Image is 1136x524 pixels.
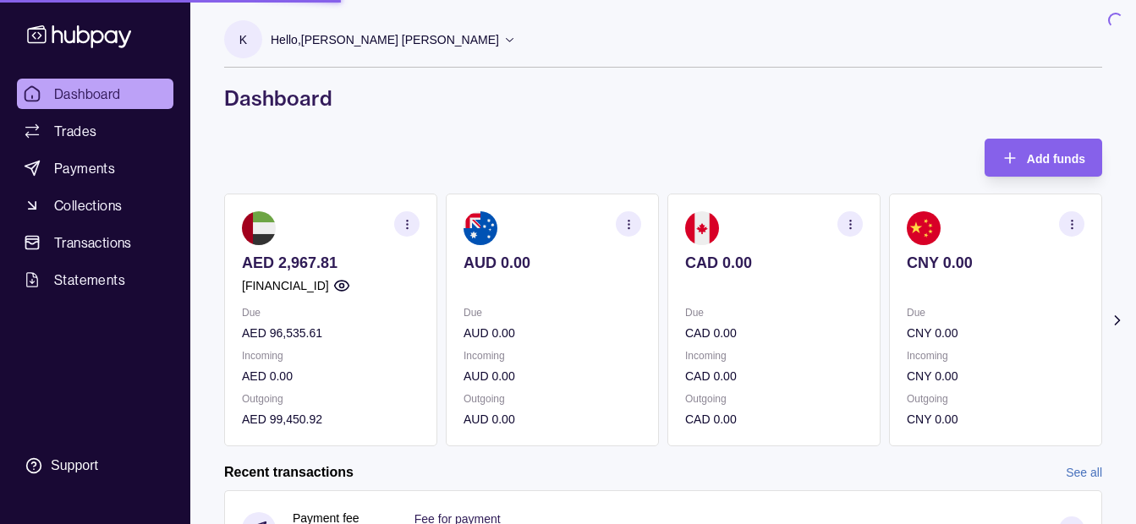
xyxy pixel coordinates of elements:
[17,265,173,295] a: Statements
[685,390,863,408] p: Outgoing
[242,276,329,295] p: [FINANCIAL_ID]
[239,30,247,49] p: K
[224,463,354,482] h2: Recent transactions
[464,254,641,272] p: AUD 0.00
[907,254,1084,272] p: CNY 0.00
[17,153,173,183] a: Payments
[17,79,173,109] a: Dashboard
[907,367,1084,385] p: CNY 0.00
[985,139,1102,177] button: Add funds
[907,324,1084,342] p: CNY 0.00
[464,367,641,385] p: AUD 0.00
[54,195,122,216] span: Collections
[54,232,132,253] span: Transactions
[54,121,96,141] span: Trades
[1027,152,1085,166] span: Add funds
[685,367,863,385] p: CAD 0.00
[242,324,420,342] p: AED 96,535.61
[224,85,1102,112] h1: Dashboard
[464,410,641,428] p: AUD 0.00
[242,211,276,245] img: ae
[242,390,420,408] p: Outgoing
[242,410,420,428] p: AED 99,450.92
[907,410,1084,428] p: CNY 0.00
[242,367,420,385] p: AED 0.00
[685,211,719,245] img: ca
[907,390,1084,408] p: Outgoing
[17,190,173,221] a: Collections
[464,390,641,408] p: Outgoing
[907,347,1084,365] p: Incoming
[51,456,98,475] div: Support
[464,211,497,245] img: au
[464,324,641,342] p: AUD 0.00
[685,254,863,272] p: CAD 0.00
[685,324,863,342] p: CAD 0.00
[17,448,173,483] a: Support
[271,30,499,49] p: Hello, [PERSON_NAME] [PERSON_NAME]
[242,254,420,272] p: AED 2,967.81
[17,116,173,146] a: Trades
[464,347,641,365] p: Incoming
[907,211,941,245] img: cn
[464,303,641,322] p: Due
[54,270,125,290] span: Statements
[242,303,420,322] p: Due
[685,303,863,322] p: Due
[1066,463,1102,482] a: See all
[907,303,1084,322] p: Due
[54,84,121,104] span: Dashboard
[685,410,863,428] p: CAD 0.00
[685,347,863,365] p: Incoming
[54,158,115,178] span: Payments
[242,347,420,365] p: Incoming
[17,227,173,258] a: Transactions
